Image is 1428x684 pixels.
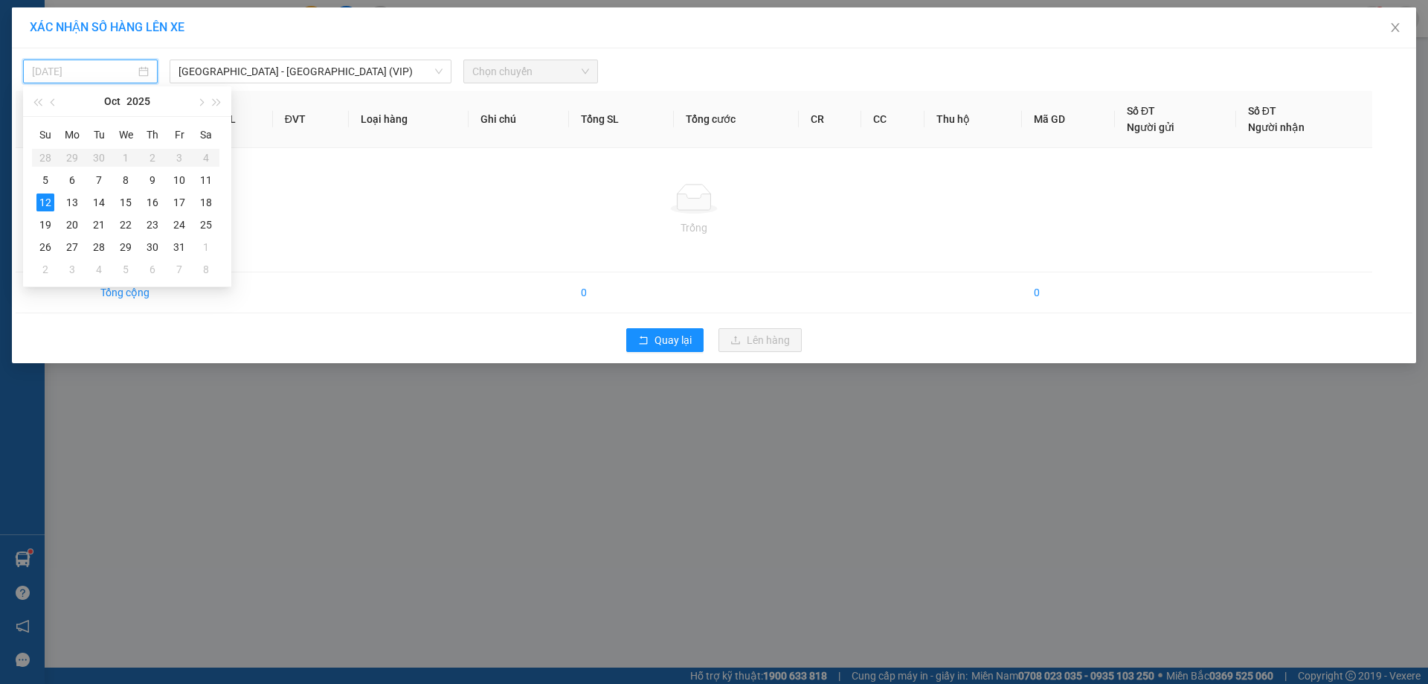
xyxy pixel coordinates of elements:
div: 10 [170,171,188,189]
td: 2025-10-07 [86,169,112,191]
th: Tổng cước [674,91,799,148]
th: Mo [59,123,86,147]
td: 2025-10-15 [112,191,139,214]
div: 1 [197,238,215,256]
td: 2025-10-22 [112,214,139,236]
td: 2025-10-28 [86,236,112,258]
div: 14 [90,194,108,211]
span: Quay lại [654,332,692,348]
div: 21 [90,216,108,234]
td: 2025-10-24 [166,214,193,236]
div: 2 [36,261,54,278]
div: 12 [36,194,54,211]
td: 0 [569,272,674,313]
td: 2025-10-05 [32,169,59,191]
span: Chưa cước [172,94,237,109]
div: 25 [197,216,215,234]
td: 2025-11-04 [86,258,112,281]
div: 28 [90,238,108,256]
td: 2025-10-25 [193,214,219,236]
th: STT [16,91,89,148]
td: Tổng cộng [89,272,212,313]
th: SL [212,91,272,148]
th: Mã GD [1022,91,1115,148]
div: 24 [170,216,188,234]
div: 11 [197,171,215,189]
div: 30 [144,238,161,256]
td: 2025-11-03 [59,258,86,281]
td: 2025-10-14 [86,191,112,214]
td: 2025-11-01 [193,236,219,258]
th: ĐVT [273,91,349,148]
td: 2025-10-10 [166,169,193,191]
td: 2025-10-17 [166,191,193,214]
td: 2025-10-11 [193,169,219,191]
div: [GEOGRAPHIC_DATA] [13,13,164,46]
div: 8 [197,261,215,278]
div: HUYỀN [174,46,293,64]
td: 2025-10-06 [59,169,86,191]
td: 2025-10-27 [59,236,86,258]
td: 2025-10-31 [166,236,193,258]
span: Số ĐT [1248,105,1276,117]
td: 2025-10-13 [59,191,86,214]
div: 27 [63,238,81,256]
td: 2025-10-26 [32,236,59,258]
td: 2025-10-30 [139,236,166,258]
td: 2025-10-18 [193,191,219,214]
td: 2025-10-16 [139,191,166,214]
button: Close [1374,7,1416,49]
button: 2025 [126,86,150,116]
td: 2025-10-19 [32,214,59,236]
span: Người nhận [1248,121,1305,133]
th: Tu [86,123,112,147]
td: 2025-10-21 [86,214,112,236]
button: Oct [104,86,120,116]
span: Người gửi [1127,121,1174,133]
div: 15 [117,194,135,211]
td: 2025-10-08 [112,169,139,191]
div: 13 [63,194,81,211]
th: Loại hàng [349,91,469,148]
button: rollbackQuay lại [626,328,704,352]
div: 6 [144,261,161,278]
td: 2025-10-09 [139,169,166,191]
th: We [112,123,139,147]
td: 2025-11-05 [112,258,139,281]
div: 3 [63,261,81,278]
td: 2025-11-02 [32,258,59,281]
th: Thu hộ [924,91,1021,148]
td: 0 [1022,272,1115,313]
th: CC [861,91,924,148]
td: 2025-10-23 [139,214,166,236]
span: Sài Gòn - Bình Định (VIP) [178,60,443,83]
div: 9 [144,171,161,189]
div: Trống [28,220,1360,236]
div: 7 [90,171,108,189]
td: 2025-11-08 [193,258,219,281]
th: Tổng SL [569,91,674,148]
div: 29 [117,238,135,256]
input: 12/10/2025 [32,63,135,80]
span: XÁC NHẬN SỐ HÀNG LÊN XE [30,20,184,34]
span: down [434,67,443,76]
th: CR [799,91,862,148]
div: 23 [144,216,161,234]
div: 5 [36,171,54,189]
div: 20 [63,216,81,234]
div: 8 [117,171,135,189]
td: 2025-11-06 [139,258,166,281]
th: Sa [193,123,219,147]
div: 6 [63,171,81,189]
div: 26 [36,238,54,256]
div: 5 [117,261,135,278]
th: Ghi chú [469,91,570,148]
div: 7 [170,261,188,278]
div: 4 [90,261,108,278]
td: 2025-10-20 [59,214,86,236]
td: 2025-10-29 [112,236,139,258]
td: 2025-11-07 [166,258,193,281]
span: rollback [638,335,649,347]
div: 18 [197,194,215,211]
th: Su [32,123,59,147]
